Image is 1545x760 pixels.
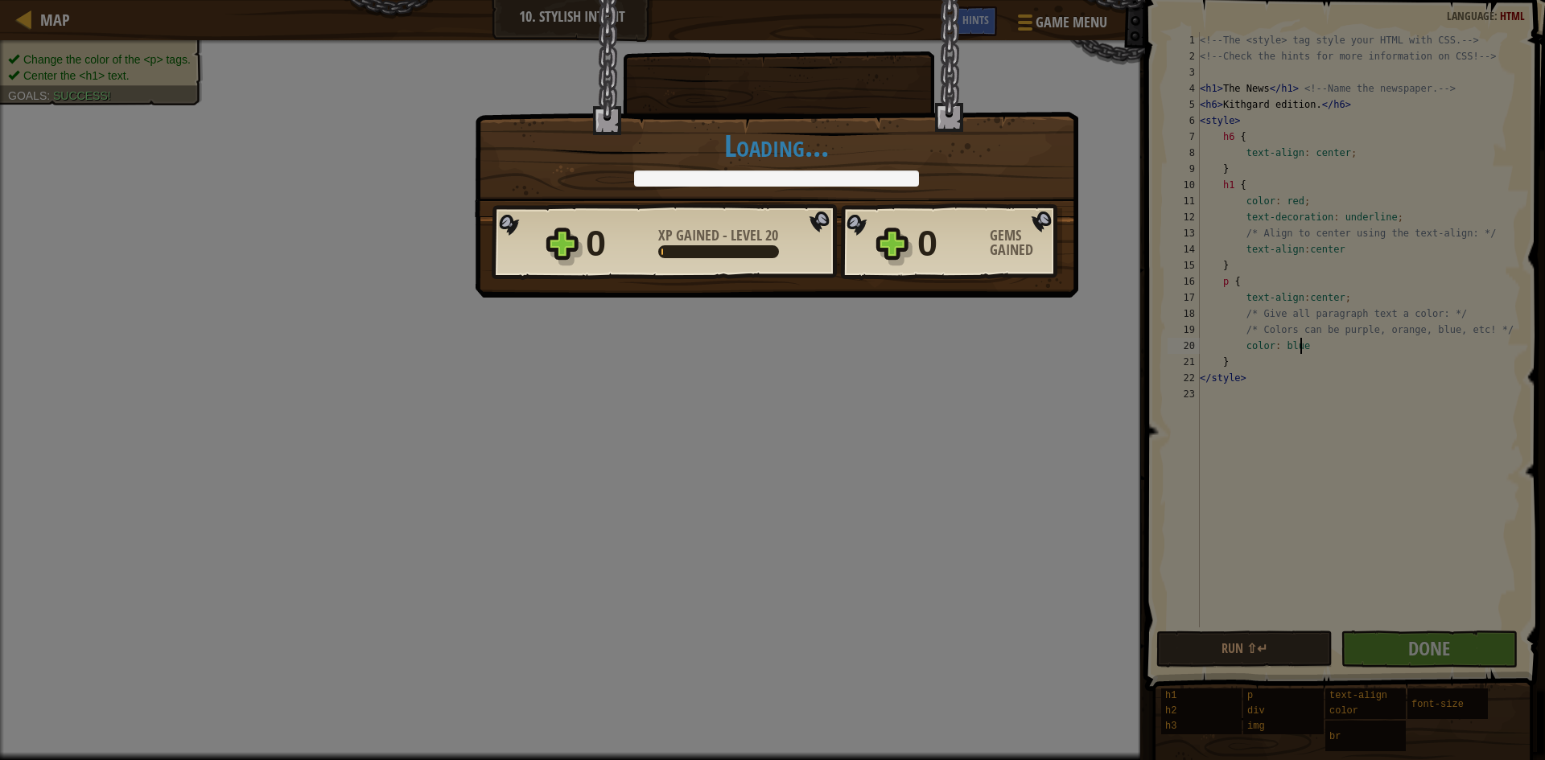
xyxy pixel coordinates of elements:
span: Level [727,225,765,245]
div: 0 [586,218,649,269]
div: - [658,228,778,243]
span: 20 [765,225,778,245]
div: 0 [917,218,980,269]
h1: Loading... [492,129,1061,162]
span: XP Gained [658,225,723,245]
div: Gems Gained [990,228,1062,257]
